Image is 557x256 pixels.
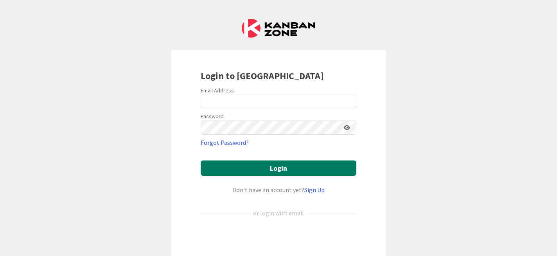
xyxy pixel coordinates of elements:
button: Login [201,160,356,176]
a: Sign Up [304,186,325,194]
b: Login to [GEOGRAPHIC_DATA] [201,70,324,82]
a: Forgot Password? [201,138,249,147]
label: Email Address [201,87,234,94]
div: Don’t have an account yet? [201,185,356,195]
label: Password [201,112,224,121]
div: or login with email [251,208,306,218]
img: Kanban Zone [242,19,315,38]
iframe: Sign in with Google Button [197,231,360,248]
